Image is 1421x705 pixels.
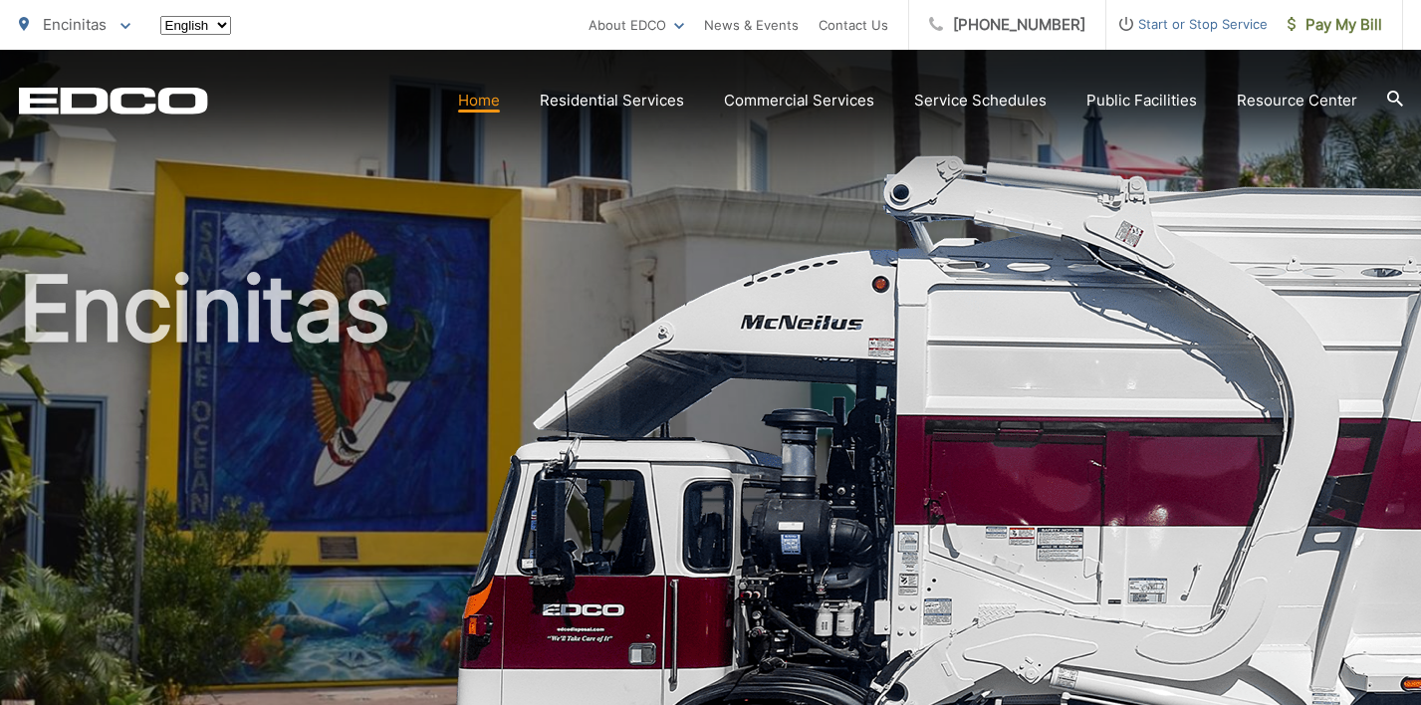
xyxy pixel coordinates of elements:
[819,13,888,37] a: Contact Us
[1237,89,1357,113] a: Resource Center
[724,89,874,113] a: Commercial Services
[704,13,799,37] a: News & Events
[540,89,684,113] a: Residential Services
[160,16,231,35] select: Select a language
[458,89,500,113] a: Home
[1086,89,1197,113] a: Public Facilities
[43,15,107,34] span: Encinitas
[589,13,684,37] a: About EDCO
[19,87,208,115] a: EDCD logo. Return to the homepage.
[1288,13,1382,37] span: Pay My Bill
[914,89,1047,113] a: Service Schedules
